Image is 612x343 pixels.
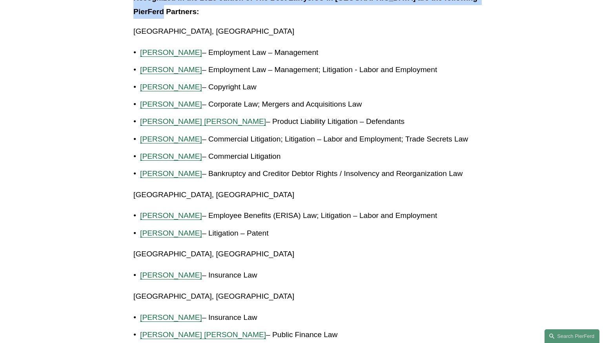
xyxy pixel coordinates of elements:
p: – Bankruptcy and Creditor Debtor Rights / Insolvency and Reorganization Law [140,167,479,181]
p: – Employment Law – Management; Litigation - Labor and Employment [140,63,479,77]
p: – Litigation – Patent [140,227,479,240]
p: [GEOGRAPHIC_DATA], [GEOGRAPHIC_DATA] [133,25,479,38]
p: [GEOGRAPHIC_DATA], [GEOGRAPHIC_DATA] [133,290,479,303]
p: – Employment Law – Management [140,46,479,60]
a: [PERSON_NAME] [140,211,202,220]
p: – Insurance Law [140,311,479,325]
p: – Copyright Law [140,80,479,94]
a: [PERSON_NAME] [140,229,202,237]
a: [PERSON_NAME] [140,48,202,56]
p: – Corporate Law; Mergers and Acquisitions Law [140,98,479,111]
a: [PERSON_NAME] [PERSON_NAME] [140,330,266,339]
p: – Commercial Litigation; Litigation – Labor and Employment; Trade Secrets Law [140,132,479,146]
p: – Product Liability Litigation – Defendants [140,115,479,129]
a: [PERSON_NAME] [140,100,202,108]
a: [PERSON_NAME] [140,271,202,279]
p: – Public Finance Law [140,328,479,342]
a: [PERSON_NAME] [PERSON_NAME] [140,117,266,125]
a: [PERSON_NAME] [140,83,202,91]
a: Search this site [545,329,599,343]
p: [GEOGRAPHIC_DATA], [GEOGRAPHIC_DATA] [133,247,479,261]
p: – Insurance Law [140,269,479,282]
p: [GEOGRAPHIC_DATA], [GEOGRAPHIC_DATA] [133,188,479,202]
a: [PERSON_NAME] [140,169,202,178]
a: [PERSON_NAME] [140,135,202,143]
p: – Employee Benefits (ERISA) Law; Litigation – Labor and Employment [140,209,479,223]
a: [PERSON_NAME] [140,313,202,321]
a: [PERSON_NAME] [140,65,202,74]
p: – Commercial Litigation [140,150,479,163]
a: [PERSON_NAME] [140,152,202,160]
